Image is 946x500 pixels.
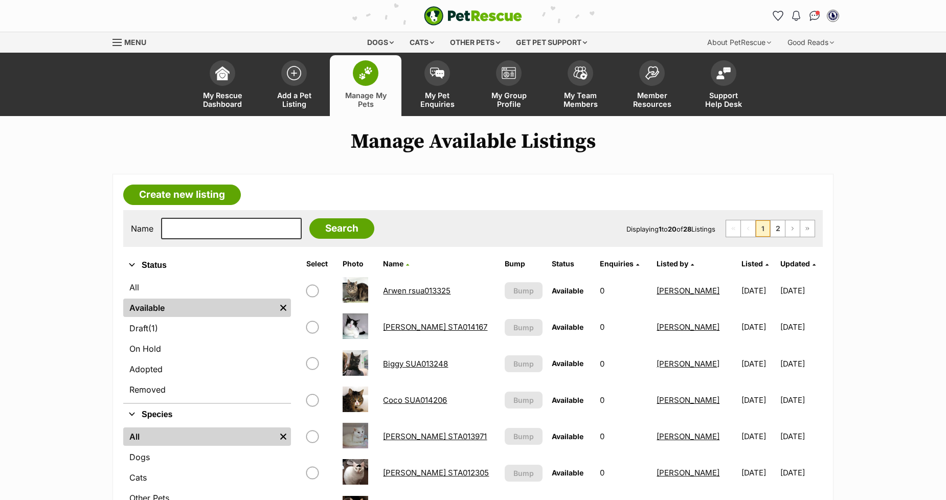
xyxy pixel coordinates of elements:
[123,380,291,399] a: Removed
[302,256,337,272] th: Select
[645,66,659,80] img: member-resources-icon-8e73f808a243e03378d46382f2149f9095a855e16c252ad45f914b54edf8863c.svg
[741,259,769,268] a: Listed
[123,319,291,337] a: Draft
[573,66,588,80] img: team-members-icon-5396bd8760b3fe7c0b43da4ab00e1e3bb1a5d9ba89233759b79545d2d3fc5d0d.svg
[780,382,822,418] td: [DATE]
[596,382,652,418] td: 0
[700,32,778,53] div: About PetRescue
[513,322,534,333] span: Bump
[215,66,230,80] img: dashboard-icon-eb2f2d2d3e046f16d808141f083e7271f6b2e854fb5c12c21221c1fb7104beca.svg
[657,395,719,405] a: [PERSON_NAME]
[545,55,616,116] a: My Team Members
[276,299,291,317] a: Remove filter
[780,32,841,53] div: Good Reads
[187,55,258,116] a: My Rescue Dashboard
[124,38,146,47] span: Menu
[383,431,487,441] a: [PERSON_NAME] STA013971
[756,220,770,237] span: Page 1
[505,465,543,482] button: Bump
[287,66,301,80] img: add-pet-listing-icon-0afa8454b4691262ce3f59096e99ab1cd57d4a30225e0717b998d2c9b9846f56.svg
[383,395,447,405] a: Coco SUA014206
[309,218,374,239] input: Search
[741,259,763,268] span: Listed
[552,286,583,295] span: Available
[123,259,291,272] button: Status
[780,309,822,345] td: [DATE]
[828,11,838,21] img: Alison Thompson profile pic
[557,91,603,108] span: My Team Members
[486,91,532,108] span: My Group Profile
[657,286,719,296] a: [PERSON_NAME]
[123,339,291,358] a: On Hold
[123,468,291,487] a: Cats
[657,259,688,268] span: Listed by
[770,8,786,24] a: Favourites
[383,286,451,296] a: Arwen rsua013325
[123,360,291,378] a: Adopted
[600,259,634,268] span: translation missing: en.admin.listings.index.attributes.enquiries
[737,419,779,454] td: [DATE]
[443,32,507,53] div: Other pets
[780,259,810,268] span: Updated
[552,468,583,477] span: Available
[770,8,841,24] ul: Account quick links
[505,319,543,336] button: Bump
[596,309,652,345] td: 0
[771,220,785,237] a: Page 2
[360,32,401,53] div: Dogs
[737,382,779,418] td: [DATE]
[552,323,583,331] span: Available
[513,285,534,296] span: Bump
[726,220,815,237] nav: Pagination
[330,55,401,116] a: Manage My Pets
[383,468,489,478] a: [PERSON_NAME] STA012305
[513,468,534,479] span: Bump
[809,11,820,21] img: chat-41dd97257d64d25036548639549fe6c8038ab92f7586957e7f3b1b290dea8141.svg
[501,256,547,272] th: Bump
[123,276,291,403] div: Status
[780,455,822,490] td: [DATE]
[780,259,816,268] a: Updated
[505,428,543,445] button: Bump
[600,259,639,268] a: Enquiries
[737,455,779,490] td: [DATE]
[741,220,755,237] span: Previous page
[629,91,675,108] span: Member Resources
[401,55,473,116] a: My Pet Enquiries
[737,346,779,381] td: [DATE]
[737,273,779,308] td: [DATE]
[657,359,719,369] a: [PERSON_NAME]
[271,91,317,108] span: Add a Pet Listing
[358,66,373,80] img: manage-my-pets-icon-02211641906a0b7f246fdf0571729dbe1e7629f14944591b6c1af311fb30b64b.svg
[123,408,291,421] button: Species
[509,32,594,53] div: Get pet support
[424,6,522,26] a: PetRescue
[276,427,291,446] a: Remove filter
[505,355,543,372] button: Bump
[716,67,731,79] img: help-desk-icon-fdf02630f3aa405de69fd3d07c3f3aa587a6932b1a1747fa1d2bba05be0121f9.svg
[668,225,677,233] strong: 20
[552,396,583,404] span: Available
[548,256,595,272] th: Status
[683,225,691,233] strong: 28
[123,299,276,317] a: Available
[402,32,441,53] div: Cats
[505,282,543,299] button: Bump
[383,259,403,268] span: Name
[502,67,516,79] img: group-profile-icon-3fa3cf56718a62981997c0bc7e787c4b2cf8bcc04b72c1350f741eb67cf2f40e.svg
[430,67,444,79] img: pet-enquiries-icon-7e3ad2cf08bfb03b45e93fb7055b45f3efa6380592205ae92323e6603595dc1f.svg
[123,448,291,466] a: Dogs
[473,55,545,116] a: My Group Profile
[726,220,740,237] span: First page
[825,8,841,24] button: My account
[701,91,747,108] span: Support Help Desk
[505,392,543,408] button: Bump
[258,55,330,116] a: Add a Pet Listing
[616,55,688,116] a: Member Resources
[148,322,158,334] span: (1)
[780,419,822,454] td: [DATE]
[383,359,448,369] a: Biggy SUA013248
[785,220,800,237] a: Next page
[552,432,583,441] span: Available
[780,273,822,308] td: [DATE]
